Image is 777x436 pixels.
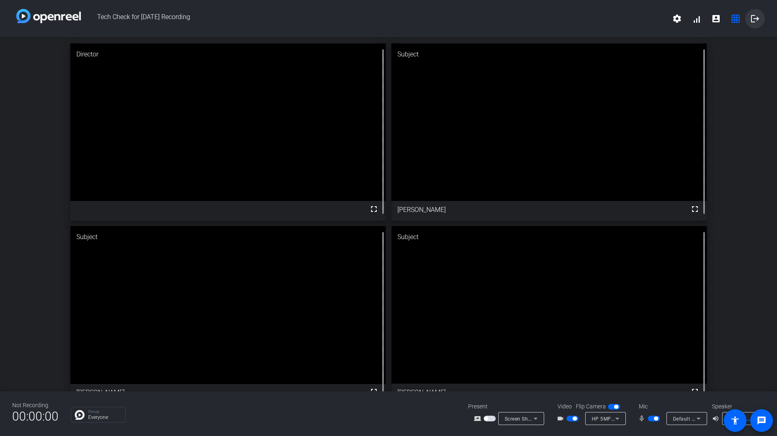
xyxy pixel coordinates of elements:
mat-icon: fullscreen [369,204,379,214]
mat-icon: mic_none [638,414,648,423]
span: 00:00:00 [12,406,59,426]
p: Everyone [88,415,121,420]
mat-icon: settings [672,14,682,24]
div: Subject [70,226,386,248]
button: signal_cellular_alt [687,9,706,28]
p: Group [88,410,121,414]
div: Present [468,402,549,411]
mat-icon: account_box [711,14,721,24]
mat-icon: fullscreen [690,387,700,397]
mat-icon: logout [750,14,760,24]
mat-icon: videocam_outline [557,414,566,423]
div: Director [70,43,386,65]
div: Not Recording [12,401,59,410]
span: Screen Sharing [505,415,540,422]
span: Flip Camera [576,402,606,411]
div: Subject [391,226,707,248]
span: Video [558,402,572,411]
span: Tech Check for [DATE] Recording [81,9,667,28]
mat-icon: fullscreen [690,204,700,214]
div: Speaker [712,402,761,411]
mat-icon: volume_up [712,414,722,423]
mat-icon: message [757,416,766,425]
mat-icon: screen_share_outline [474,414,484,423]
mat-icon: accessibility [730,416,740,425]
mat-icon: fullscreen [369,387,379,397]
img: Chat Icon [75,410,85,420]
mat-icon: grid_on [731,14,740,24]
div: Mic [631,402,712,411]
div: Subject [391,43,707,65]
span: Default - Microphone (Realtek(R) Audio) [673,415,767,422]
span: HP 5MP Camera (05c8:0834) [592,415,662,422]
img: white-gradient.svg [16,9,81,23]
